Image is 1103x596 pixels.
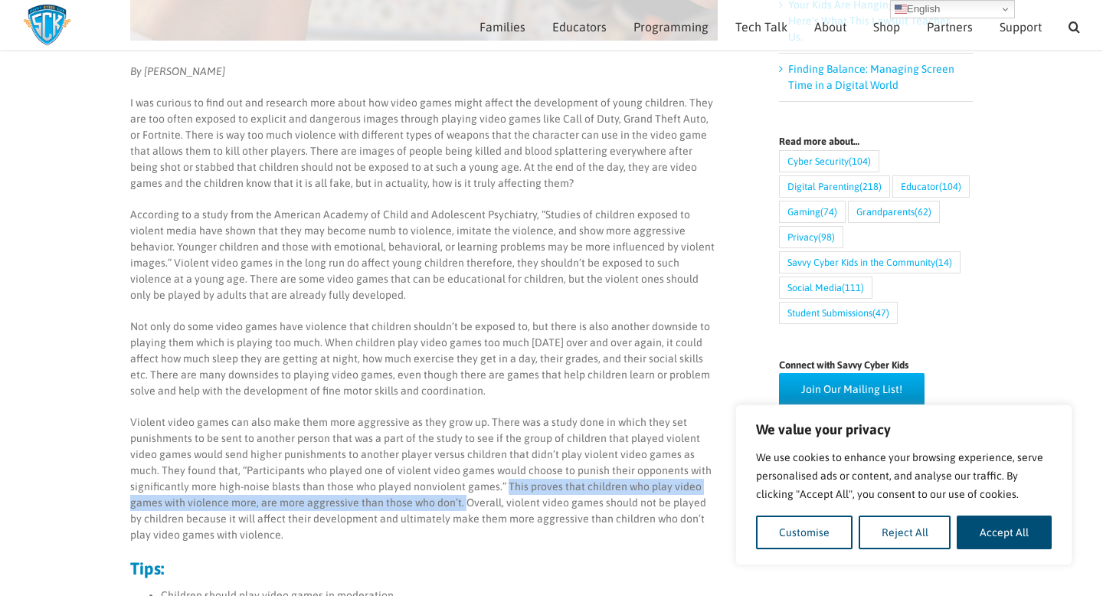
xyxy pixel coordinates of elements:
[779,201,846,223] a: Gaming (74 items)
[788,63,954,91] a: Finding Balance: Managing Screen Time in a Digital World
[756,448,1052,503] p: We use cookies to enhance your browsing experience, serve personalised ads or content, and analys...
[818,227,835,247] span: (98)
[779,360,973,370] h4: Connect with Savvy Cyber Kids
[859,176,882,197] span: (218)
[756,421,1052,439] p: We value your privacy
[820,201,837,222] span: (74)
[957,516,1052,549] button: Accept All
[895,3,907,15] img: en
[779,251,961,273] a: Savvy Cyber Kids in the Community (14 items)
[779,277,872,299] a: Social Media (111 items)
[927,21,973,33] span: Partners
[779,226,843,248] a: Privacy (98 items)
[552,21,607,33] span: Educators
[130,95,718,192] p: I was curious to find out and research more about how video games might affect the development of...
[849,151,871,172] span: (104)
[872,303,889,323] span: (47)
[892,175,970,198] a: Educator (104 items)
[779,136,973,146] h4: Read more about…
[479,21,525,33] span: Families
[814,21,846,33] span: About
[848,201,940,223] a: Grandparents (62 items)
[859,516,951,549] button: Reject All
[130,319,718,399] p: Not only do some video games have violence that children shouldn’t be exposed to, but there is al...
[130,207,718,303] p: According to a study from the American Academy of Child and Adolescent Psychiatry, “Studies of ch...
[130,558,164,578] strong: Tips:
[130,414,718,543] p: Violent video games can also make them more aggressive as they grow up. There was a study done in...
[1000,21,1042,33] span: Support
[779,373,925,406] a: Join Our Mailing List!
[935,252,952,273] span: (14)
[756,516,853,549] button: Customise
[779,302,898,324] a: Student Submissions (47 items)
[939,176,961,197] span: (104)
[23,4,71,46] img: Savvy Cyber Kids Logo
[873,21,900,33] span: Shop
[779,150,879,172] a: Cyber Security (104 items)
[735,21,787,33] span: Tech Talk
[779,175,890,198] a: Digital Parenting (218 items)
[130,65,225,77] em: By [PERSON_NAME]
[915,201,931,222] span: (62)
[842,277,864,298] span: (111)
[633,21,709,33] span: Programming
[801,383,902,396] span: Join Our Mailing List!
